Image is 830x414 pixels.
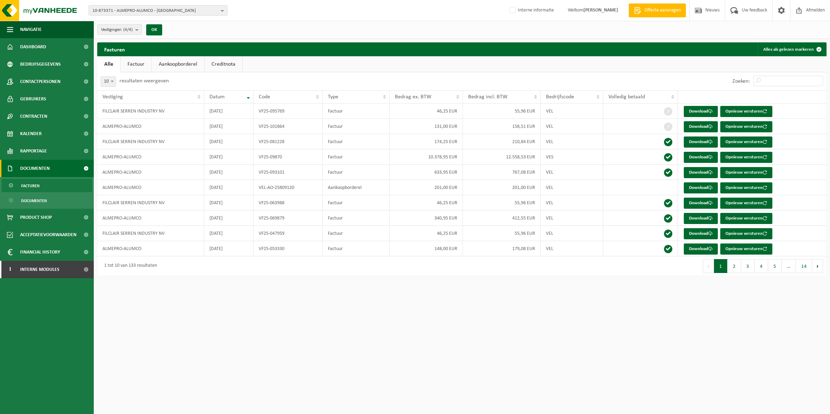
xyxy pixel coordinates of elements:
td: Factuur [323,241,389,256]
label: resultaten weergeven [119,78,169,84]
span: 10 [101,76,116,87]
a: Download [684,182,718,193]
td: 12.558,53 EUR [463,149,540,165]
a: Facturen [2,179,92,192]
td: 158,51 EUR [463,119,540,134]
td: [DATE] [204,241,254,256]
span: Bedrag ex. BTW [395,94,431,100]
button: Opnieuw versturen [720,106,772,117]
td: 46,25 EUR [390,195,463,210]
td: VF25-101864 [254,119,323,134]
span: Dashboard [20,38,46,56]
td: VEL [541,195,603,210]
td: VF25-081228 [254,134,323,149]
span: Interne modules [20,261,59,278]
a: Download [684,213,718,224]
td: [DATE] [204,149,254,165]
span: Datum [209,94,225,100]
td: Aankoopborderel [323,180,389,195]
button: 5 [768,259,782,273]
td: Factuur [323,195,389,210]
td: VF25-093101 [254,165,323,180]
td: Factuur [323,210,389,226]
td: 201,00 EUR [463,180,540,195]
a: Creditnota [205,56,242,72]
td: VF25-069879 [254,210,323,226]
td: VEL [541,134,603,149]
td: VF25-09870 [254,149,323,165]
span: Bedrijfscode [546,94,574,100]
td: ALMEPRO-ALUMCO [97,119,204,134]
td: VF25-063988 [254,195,323,210]
a: Download [684,198,718,209]
a: Factuur [121,56,151,72]
td: FILCLAIR SERREN INDUSTRY NV [97,195,204,210]
span: Bedrijfsgegevens [20,56,61,73]
td: VES [541,149,603,165]
button: 3 [741,259,755,273]
button: Opnieuw versturen [720,228,772,239]
td: [DATE] [204,134,254,149]
label: Interne informatie [508,5,554,16]
label: Zoeken: [732,78,750,84]
span: 10-873371 - ALMEPRO-ALUMCO - [GEOGRAPHIC_DATA] [92,6,218,16]
span: I [7,261,13,278]
td: Factuur [323,119,389,134]
a: Download [684,243,718,255]
td: VEL [541,241,603,256]
td: ALMEPRO-ALUMCO [97,180,204,195]
count: (4/4) [123,27,133,32]
span: … [782,259,796,273]
span: Documenten [20,160,50,177]
td: [DATE] [204,195,254,210]
button: Vestigingen(4/4) [97,24,142,35]
td: VF25-095769 [254,104,323,119]
button: Previous [703,259,714,273]
td: FILCLAIR SERREN INDUSTRY NV [97,134,204,149]
button: Opnieuw versturen [720,198,772,209]
td: [DATE] [204,180,254,195]
td: 633,95 EUR [390,165,463,180]
a: Aankoopborderel [152,56,204,72]
span: Vestiging [102,94,123,100]
td: 201,00 EUR [390,180,463,195]
a: Download [684,106,718,117]
button: Opnieuw versturen [720,152,772,163]
td: 340,95 EUR [390,210,463,226]
span: Navigatie [20,21,42,38]
td: ALMEPRO-ALUMCO [97,241,204,256]
td: 210,84 EUR [463,134,540,149]
button: 1 [714,259,728,273]
a: Download [684,136,718,148]
span: Rapportage [20,142,47,160]
td: VEL [541,119,603,134]
td: VEL [541,180,603,195]
span: Bedrag incl. BTW [468,94,507,100]
a: Alle [97,56,120,72]
span: Vestigingen [101,25,133,35]
button: Opnieuw versturen [720,213,772,224]
td: VEL-AO-25809120 [254,180,323,195]
td: 55,96 EUR [463,226,540,241]
button: 10-873371 - ALMEPRO-ALUMCO - [GEOGRAPHIC_DATA] [89,5,227,16]
button: Opnieuw versturen [720,182,772,193]
td: Factuur [323,134,389,149]
button: OK [146,24,162,35]
span: Code [259,94,270,100]
td: [DATE] [204,226,254,241]
strong: [PERSON_NAME] [583,8,618,13]
td: 46,25 EUR [390,104,463,119]
span: 10 [101,77,116,86]
td: Factuur [323,104,389,119]
td: 179,08 EUR [463,241,540,256]
span: Volledig betaald [608,94,645,100]
td: 412,55 EUR [463,210,540,226]
a: Download [684,228,718,239]
button: Opnieuw versturen [720,121,772,132]
button: Opnieuw versturen [720,243,772,255]
td: [DATE] [204,210,254,226]
button: Opnieuw versturen [720,167,772,178]
td: 174,25 EUR [390,134,463,149]
td: 148,00 EUR [390,241,463,256]
td: 767,08 EUR [463,165,540,180]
